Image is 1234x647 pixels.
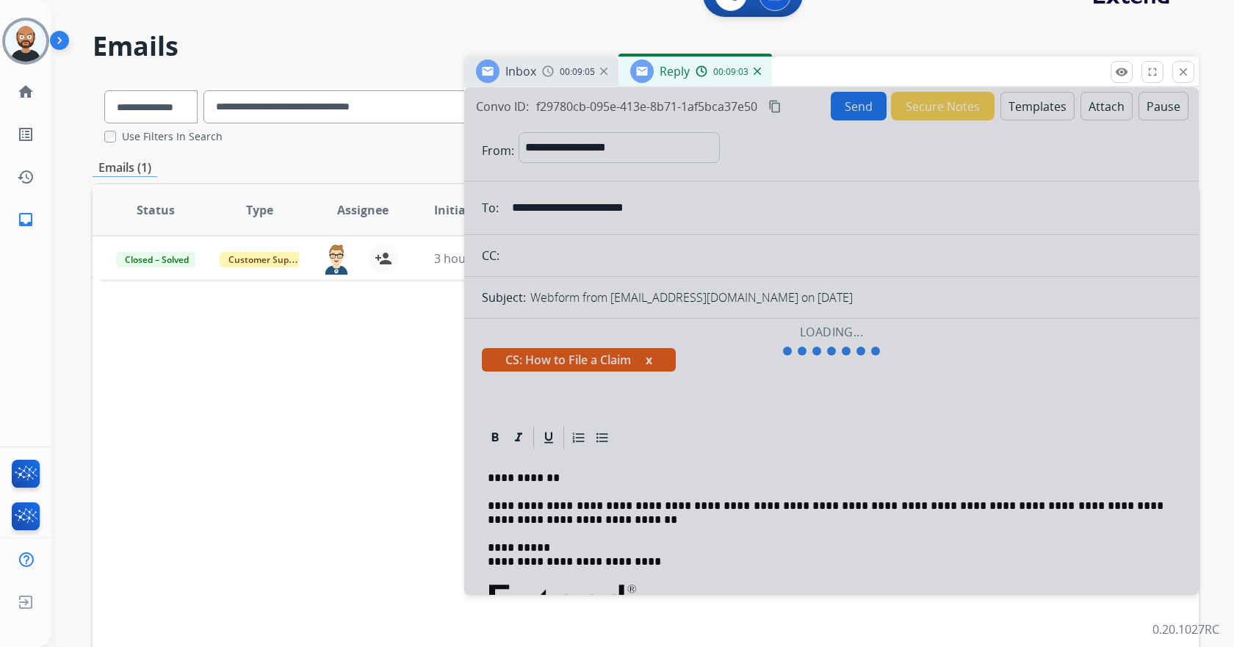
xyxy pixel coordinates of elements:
img: agent-avatar [322,244,351,275]
h2: Emails [93,32,1199,61]
span: 00:09:03 [713,66,748,78]
mat-icon: person_add [375,250,392,267]
mat-icon: history [17,168,35,186]
span: Assignee [337,201,389,219]
mat-icon: fullscreen [1146,65,1159,79]
mat-icon: home [17,83,35,101]
span: Closed – Solved [116,252,198,267]
span: 00:09:05 [560,66,595,78]
span: 3 hours ago [434,250,500,267]
img: avatar [5,21,46,62]
span: Customer Support [220,252,315,267]
span: Status [137,201,175,219]
span: Initial Date [434,201,500,219]
span: Type [246,201,273,219]
p: Emails (1) [93,159,157,177]
label: Use Filters In Search [122,129,223,144]
mat-icon: list_alt [17,126,35,143]
span: Reply [660,63,690,79]
p: 0.20.1027RC [1152,621,1219,638]
mat-icon: remove_red_eye [1115,65,1128,79]
span: Inbox [505,63,536,79]
mat-icon: close [1177,65,1190,79]
mat-icon: inbox [17,211,35,228]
